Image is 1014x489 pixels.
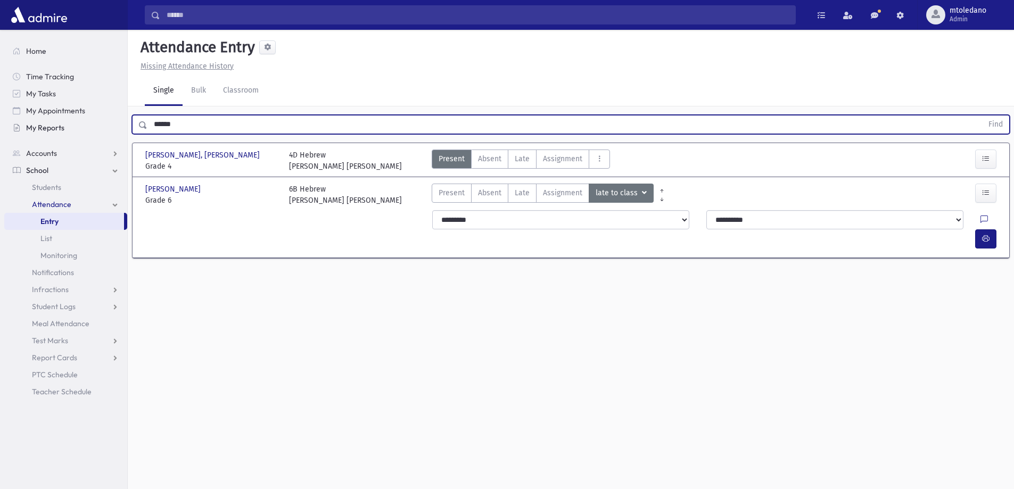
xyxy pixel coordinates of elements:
span: Students [32,183,61,192]
a: Student Logs [4,298,127,315]
span: Time Tracking [26,72,74,81]
img: AdmirePro [9,4,70,26]
div: 4D Hebrew [PERSON_NAME] [PERSON_NAME] [289,150,402,172]
span: List [40,234,52,243]
h5: Attendance Entry [136,38,255,56]
span: mtoledano [950,6,986,15]
a: List [4,230,127,247]
span: late to class [596,187,640,199]
span: Attendance [32,200,71,209]
a: Report Cards [4,349,127,366]
span: Notifications [32,268,74,277]
span: Assignment [543,187,582,198]
span: Home [26,46,46,56]
a: Bulk [183,76,215,106]
button: Find [982,115,1009,134]
span: Late [515,153,530,164]
span: Entry [40,217,59,226]
span: Absent [478,153,501,164]
span: Grade 4 [145,161,278,172]
span: Late [515,187,530,198]
a: School [4,162,127,179]
span: My Appointments [26,106,85,115]
a: Single [145,76,183,106]
a: PTC Schedule [4,366,127,383]
a: Test Marks [4,332,127,349]
a: Notifications [4,264,127,281]
a: Missing Attendance History [136,62,234,71]
span: My Reports [26,123,64,132]
a: My Reports [4,119,127,136]
a: Entry [4,213,124,230]
a: Teacher Schedule [4,383,127,400]
a: Students [4,179,127,196]
a: Meal Attendance [4,315,127,332]
span: Infractions [32,285,69,294]
a: Attendance [4,196,127,213]
span: Grade 6 [145,195,278,206]
a: Classroom [215,76,267,106]
a: Accounts [4,145,127,162]
button: late to class [589,184,654,203]
div: AttTypes [432,184,654,206]
span: Report Cards [32,353,77,362]
div: AttTypes [432,150,610,172]
span: Student Logs [32,302,76,311]
span: Test Marks [32,336,68,345]
a: Infractions [4,281,127,298]
span: Present [439,153,465,164]
span: Admin [950,15,986,23]
a: Monitoring [4,247,127,264]
a: My Appointments [4,102,127,119]
div: 6B Hebrew [PERSON_NAME] [PERSON_NAME] [289,184,402,206]
u: Missing Attendance History [141,62,234,71]
span: Teacher Schedule [32,387,92,396]
span: Present [439,187,465,198]
span: Meal Attendance [32,319,89,328]
span: [PERSON_NAME] [145,184,203,195]
span: [PERSON_NAME], [PERSON_NAME] [145,150,262,161]
span: PTC Schedule [32,370,78,379]
a: Time Tracking [4,68,127,85]
a: My Tasks [4,85,127,102]
span: My Tasks [26,89,56,98]
span: Accounts [26,148,57,158]
a: Home [4,43,127,60]
span: Absent [478,187,501,198]
span: Assignment [543,153,582,164]
span: Monitoring [40,251,77,260]
span: School [26,165,48,175]
input: Search [160,5,795,24]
